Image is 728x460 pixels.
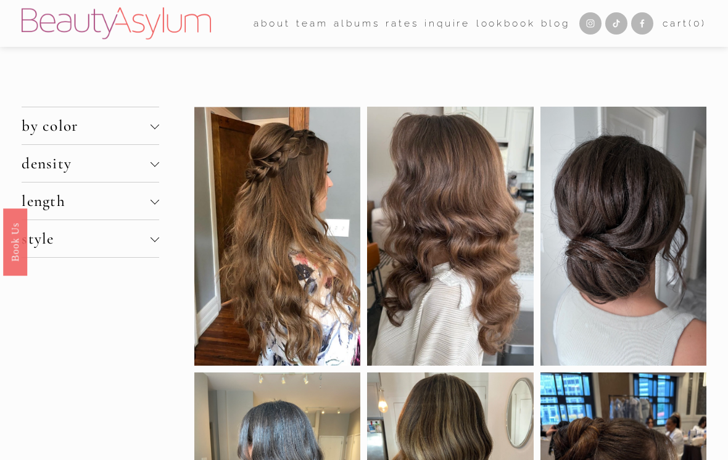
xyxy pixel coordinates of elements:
span: 0 [693,17,701,29]
a: folder dropdown [296,14,328,33]
a: Blog [541,14,570,33]
button: by color [22,107,159,144]
a: Facebook [631,12,653,35]
a: Book Us [3,208,27,276]
a: Lookbook [476,14,536,33]
span: density [22,154,150,173]
a: Rates [386,14,418,33]
a: Instagram [579,12,602,35]
span: ( ) [689,17,706,29]
button: length [22,183,159,220]
a: TikTok [605,12,627,35]
a: 0 items in cart [663,15,706,32]
span: by color [22,117,150,135]
a: folder dropdown [254,14,290,33]
img: Beauty Asylum | Bridal Hair &amp; Makeup Charlotte &amp; Atlanta [22,7,211,39]
button: style [22,220,159,257]
span: team [296,15,328,32]
span: about [254,15,290,32]
button: density [22,145,159,182]
a: Inquire [424,14,470,33]
span: length [22,192,150,210]
span: style [22,229,150,248]
a: albums [334,14,379,33]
